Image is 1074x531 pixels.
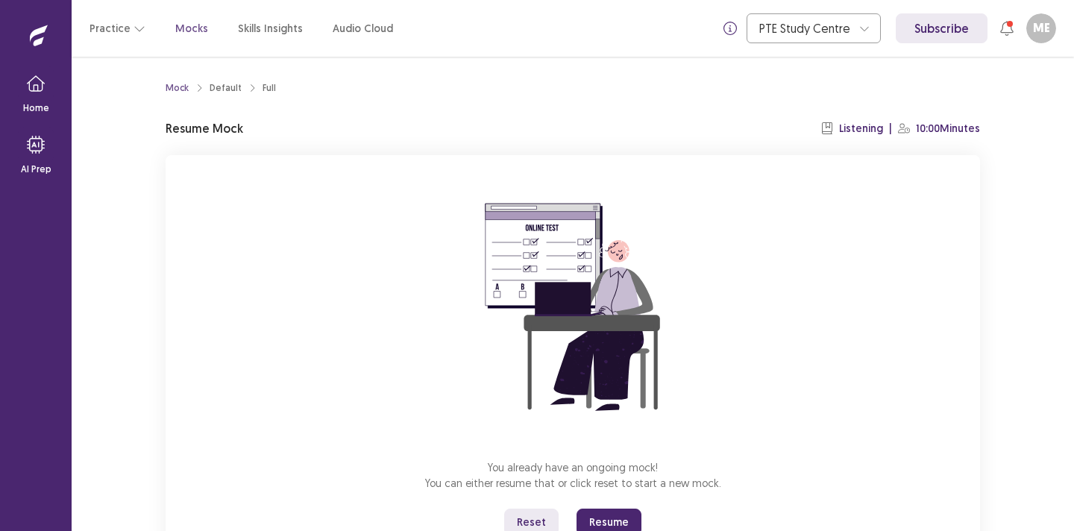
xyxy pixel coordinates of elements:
div: PTE Study Centre [759,14,852,43]
button: info [717,15,744,42]
nav: breadcrumb [166,81,276,95]
button: Practice [89,15,145,42]
p: 10:00 Minutes [916,121,980,136]
a: Subscribe [896,13,987,43]
a: Mocks [175,21,208,37]
p: Listening [839,121,883,136]
p: | [889,121,892,136]
p: AI Prep [21,163,51,176]
button: ME [1026,13,1056,43]
a: Skills Insights [238,21,303,37]
a: Mock [166,81,189,95]
div: Default [210,81,242,95]
p: Resume Mock [166,119,243,137]
a: Audio Cloud [333,21,393,37]
div: Full [263,81,276,95]
p: Home [23,101,49,115]
p: You already have an ongoing mock! You can either resume that or click reset to start a new mock. [425,459,721,491]
img: attend-mock [439,173,707,442]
